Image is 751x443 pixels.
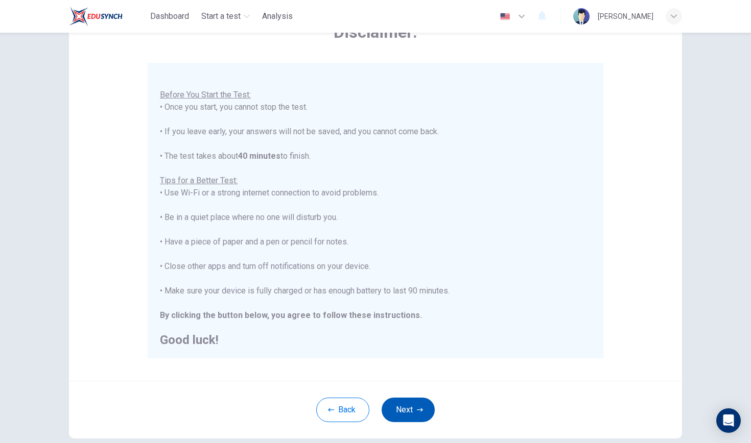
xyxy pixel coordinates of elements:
button: Start a test [197,7,254,26]
button: Back [316,398,369,422]
div: [PERSON_NAME] [598,10,653,22]
button: Analysis [258,7,297,26]
b: By clicking the button below, you agree to follow these instructions. [160,310,422,320]
u: Tips for a Better Test: [160,176,238,185]
u: Before You Start the Test: [160,90,251,100]
h2: Good luck! [160,334,591,346]
button: Dashboard [146,7,193,26]
img: en [499,13,511,20]
span: Start a test [201,10,241,22]
div: You are about to start a . • Once you start, you cannot stop the test. • If you leave early, your... [160,64,591,346]
button: Next [382,398,435,422]
img: Profile picture [573,8,590,24]
b: 40 minutes [238,151,280,161]
a: EduSynch logo [69,6,146,27]
span: Dashboard [150,10,189,22]
span: Analysis [262,10,293,22]
div: Open Intercom Messenger [716,408,741,433]
img: EduSynch logo [69,6,123,27]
